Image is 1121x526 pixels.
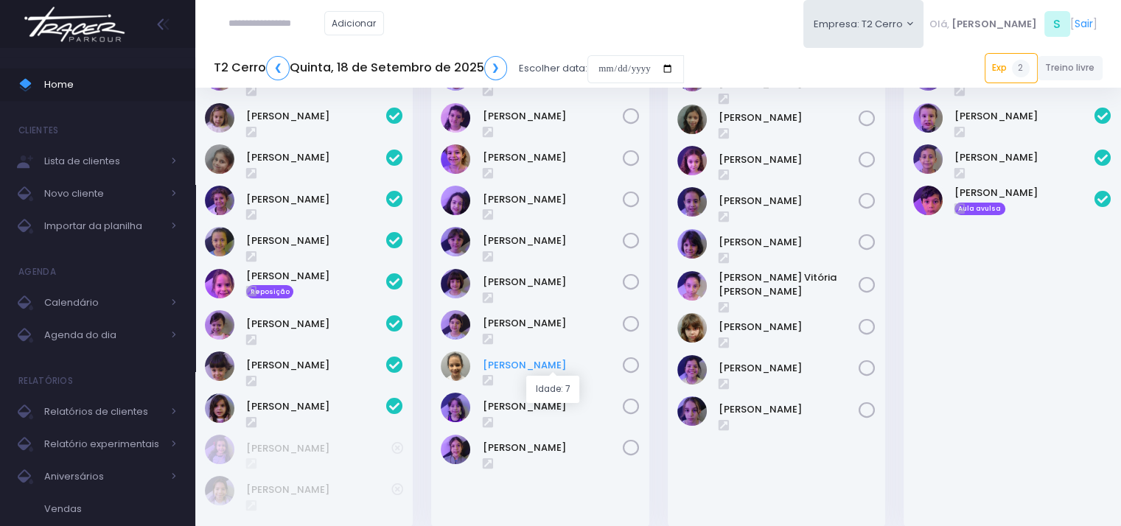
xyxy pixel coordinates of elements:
img: Martina Fernandes Grimaldi [441,310,470,340]
span: Vendas [44,499,177,519]
img: Maria Vitória Silva Moura [677,271,707,301]
a: [PERSON_NAME] [483,316,623,331]
span: 2 [1012,60,1030,77]
img: Isabel Amado [205,186,234,215]
img: Isabela Gerhardt Covolo [205,269,234,298]
img: Maya Viana [441,351,470,381]
img: Manuela Santos [205,435,234,464]
a: [PERSON_NAME] [719,235,859,250]
a: [PERSON_NAME] [719,320,859,334]
span: Aniversários [44,467,162,486]
span: Calendário [44,293,162,312]
span: Relatório experimentais [44,435,162,454]
img: Luisa Tomchinsky Montezano [677,146,707,175]
a: [PERSON_NAME] [719,194,859,208]
img: Isabela de Brito Moffa [441,186,470,215]
a: [PERSON_NAME] [483,275,623,290]
h4: Relatórios [18,366,73,396]
img: Rafael Reis [913,144,943,174]
span: [PERSON_NAME] [951,17,1037,32]
a: [PERSON_NAME] [246,399,386,414]
img: Guilherme Soares Naressi [913,103,943,133]
img: Clara Guimaraes Kron [441,103,470,133]
a: [PERSON_NAME] [246,317,386,332]
img: Maria Ribeiro Martins [205,351,234,381]
h4: Clientes [18,116,58,145]
span: S [1044,11,1070,37]
div: [ ] [923,7,1103,41]
img: Samuel Bigaton [913,186,943,215]
h5: T2 Cerro Quinta, 18 de Setembro de 2025 [214,56,507,80]
a: [PERSON_NAME] [246,192,386,207]
a: Adicionar [324,11,385,35]
a: [PERSON_NAME] [246,358,386,373]
img: Julia Merlino Donadell [205,310,234,340]
img: Marina Árju Aragão Abreu [205,476,234,505]
a: [PERSON_NAME] [719,111,859,125]
a: [PERSON_NAME] [246,150,386,165]
img: Mariana Abramo [441,269,470,298]
img: Sofia John [677,355,707,385]
img: Isabel Silveira Chulam [205,227,234,256]
a: [PERSON_NAME] [483,441,623,455]
a: [PERSON_NAME] [483,234,623,248]
img: Julia de Campos Munhoz [677,105,707,134]
a: [PERSON_NAME] [719,402,859,417]
a: [PERSON_NAME] [246,441,391,456]
a: [PERSON_NAME] [719,152,859,167]
span: Aula avulsa [954,203,1005,216]
img: Nina Elias [441,393,470,422]
span: Importar da planilha [44,217,162,236]
span: Home [44,75,177,94]
a: [PERSON_NAME] [246,269,386,284]
img: Luzia Rolfini Fernandes [677,187,707,217]
span: Relatórios de clientes [44,402,162,421]
div: Escolher data: [214,52,684,85]
a: [PERSON_NAME] Vitória [PERSON_NAME] [719,270,859,299]
a: [PERSON_NAME] [954,150,1094,165]
a: [PERSON_NAME] [483,399,623,414]
a: [PERSON_NAME] [954,109,1094,124]
img: Heloísa Amado [205,144,234,174]
img: Teresa Navarro Cortez [205,393,234,423]
a: Sair [1075,16,1093,32]
a: [PERSON_NAME] [954,186,1094,200]
img: Olivia Chiesa [441,435,470,464]
img: Nina Carletto Barbosa [677,313,707,343]
span: Reposição [246,285,293,298]
a: ❮ [266,56,290,80]
img: Gabriela Libardi Galesi Bernardo [441,144,470,174]
img: Catarina Andrade [205,103,234,133]
a: Exp2 [985,53,1038,83]
a: [PERSON_NAME] [483,109,623,124]
h4: Agenda [18,257,56,287]
span: Novo cliente [44,184,162,203]
a: [PERSON_NAME] [246,234,386,248]
a: [PERSON_NAME] [246,109,386,124]
div: Idade: 7 [526,376,579,403]
a: [PERSON_NAME] [246,483,391,497]
a: [PERSON_NAME] [483,150,623,165]
span: Lista de clientes [44,152,162,171]
a: ❯ [484,56,508,80]
img: Maria Clara Frateschi [441,227,470,256]
span: Olá, [929,17,949,32]
img: Malu Bernardes [677,229,707,259]
a: [PERSON_NAME] [483,358,623,373]
span: Agenda do dia [44,326,162,345]
img: VIOLETA GIMENEZ VIARD DE AGUIAR [677,396,707,426]
a: [PERSON_NAME] [483,192,623,207]
a: [PERSON_NAME] [719,361,859,376]
a: Treino livre [1038,56,1103,80]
